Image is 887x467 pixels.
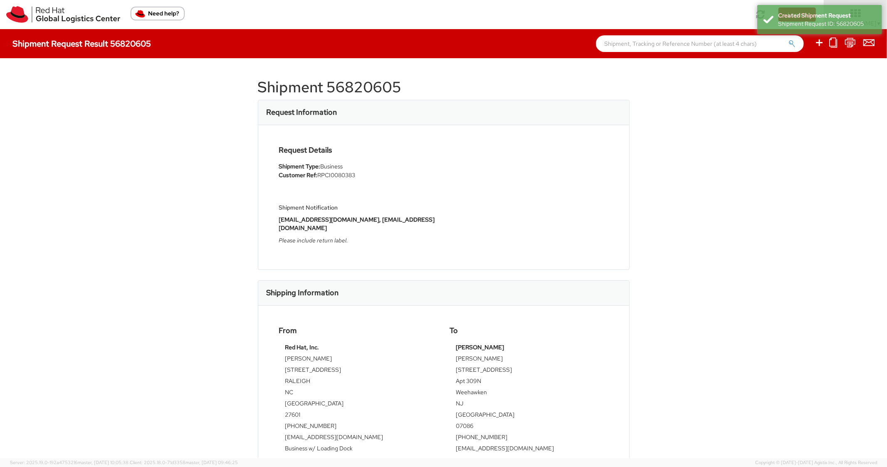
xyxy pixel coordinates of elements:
div: Created Shipment Request [778,11,876,20]
span: Copyright © [DATE]-[DATE] Agistix Inc., All Rights Reserved [755,460,877,466]
td: [STREET_ADDRESS] [456,366,602,377]
img: rh-logistics-00dfa346123c4ec078e1.svg [6,6,120,23]
td: [PHONE_NUMBER] [285,422,431,433]
h3: Shipping Information [267,289,339,297]
span: Client: 2025.18.0-71d3358 [130,460,238,465]
h4: From [279,326,437,335]
h1: Shipment 56820605 [258,79,630,96]
td: [STREET_ADDRESS] [285,366,431,377]
td: [GEOGRAPHIC_DATA] [456,410,602,422]
li: RPCI0080383 [279,171,437,180]
td: 07086 [456,422,602,433]
span: master, [DATE] 10:05:38 [78,460,128,465]
td: [PERSON_NAME] [285,354,431,366]
td: Business w/ Loading Dock [285,444,431,455]
strong: Customer Ref: [279,171,318,179]
strong: Shipment Type: [279,163,321,170]
td: 27601 [285,410,431,422]
li: Business [279,162,437,171]
td: Weehawken [456,388,602,399]
td: [GEOGRAPHIC_DATA] [285,399,431,410]
td: NJ [456,399,602,410]
i: Please include return label. [279,237,348,244]
h4: Shipment Request Result 56820605 [12,39,151,48]
h4: To [450,326,608,335]
h5: Shipment Notification [279,205,437,211]
td: [PERSON_NAME] [456,354,602,366]
div: Shipment Request ID: 56820605 [778,20,876,28]
td: [EMAIL_ADDRESS][DOMAIN_NAME] [285,433,431,444]
td: RALEIGH [285,377,431,388]
h4: Request Details [279,146,437,154]
td: NC [285,388,431,399]
span: master, [DATE] 09:46:25 [185,460,238,465]
input: Shipment, Tracking or Reference Number (at least 4 chars) [596,35,804,52]
button: Need help? [131,7,185,20]
strong: Red Hat, Inc. [285,343,319,351]
span: Server: 2025.19.0-192a4753216 [10,460,128,465]
strong: [EMAIL_ADDRESS][DOMAIN_NAME], [EMAIL_ADDRESS][DOMAIN_NAME] [279,216,435,232]
td: [EMAIL_ADDRESS][DOMAIN_NAME] [456,444,602,455]
td: [PHONE_NUMBER] [456,433,602,444]
td: Apt 309N [456,377,602,388]
strong: [PERSON_NAME] [456,343,504,351]
h3: Request Information [267,108,337,116]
